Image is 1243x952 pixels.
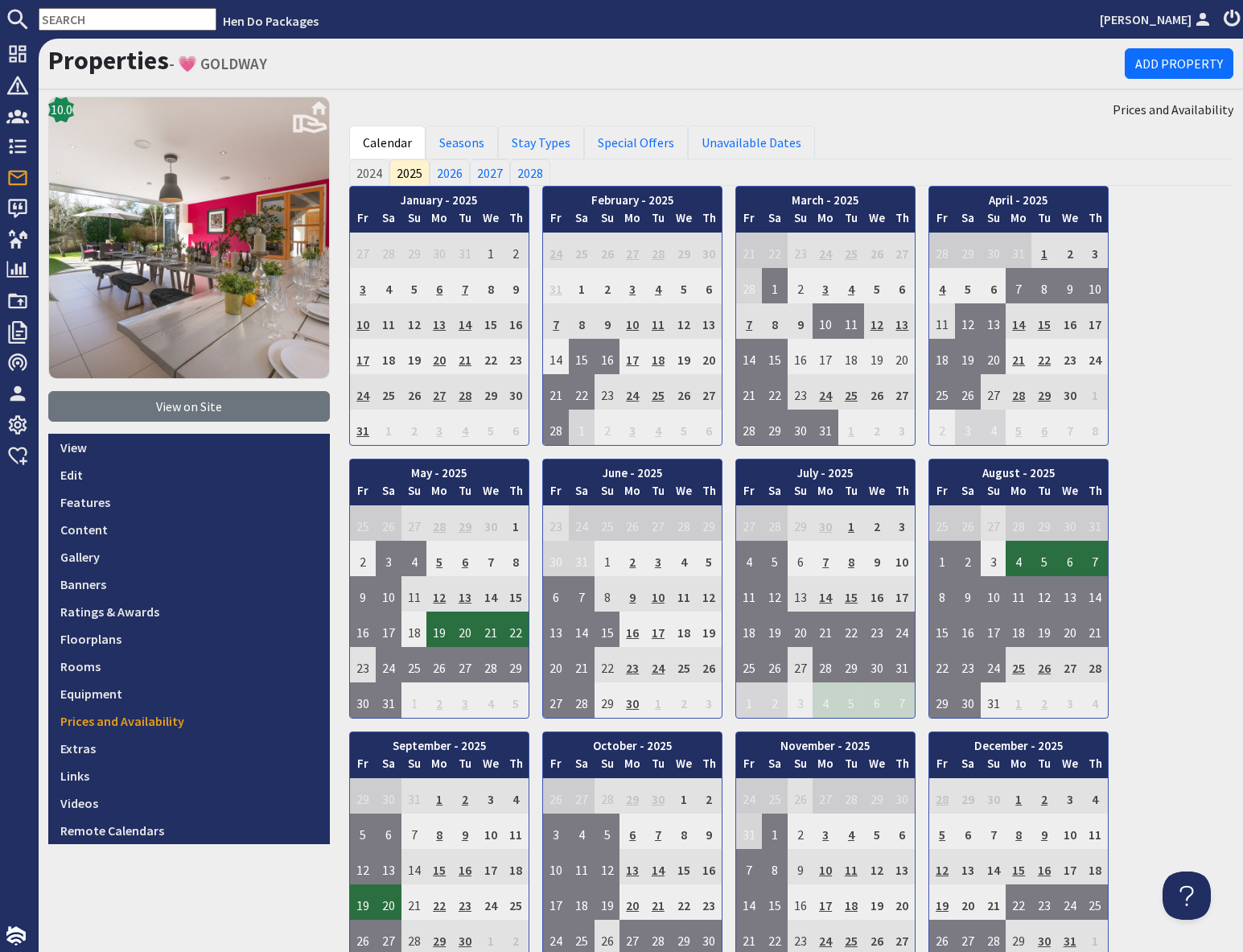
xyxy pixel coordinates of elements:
td: 30 [696,233,722,268]
th: Sa [955,482,981,505]
a: View on Site [48,391,330,422]
td: 17 [1082,303,1108,339]
a: Rooms [48,653,330,680]
a: View [48,434,330,461]
td: 31 [543,268,569,303]
td: 24 [813,233,838,268]
td: 20 [696,339,722,374]
td: 22 [1031,339,1057,374]
td: 17 [350,339,376,374]
td: 23 [788,374,813,410]
th: Mo [426,482,452,505]
td: 4 [645,268,671,303]
a: Unavailable Dates [688,126,815,159]
a: Features [48,488,330,516]
td: 21 [736,374,762,410]
th: Fr [929,482,955,505]
td: 3 [889,505,915,541]
th: We [1057,209,1083,233]
input: SEARCH [39,8,216,31]
td: 25 [838,374,864,410]
th: We [671,209,697,233]
th: Fr [350,209,376,233]
td: 3 [376,541,401,576]
td: 27 [696,374,722,410]
th: Th [503,209,529,233]
td: 4 [929,268,955,303]
td: 2 [595,410,620,445]
td: 25 [645,374,671,410]
th: Sa [376,209,401,233]
th: Th [696,209,722,233]
td: 28 [1006,505,1031,541]
th: July - 2025 [736,460,915,483]
th: Mo [813,209,838,233]
td: 28 [736,410,762,445]
td: 3 [889,410,915,445]
td: 25 [569,233,595,268]
td: 3 [619,410,645,445]
a: Edit [48,461,330,488]
th: Tu [645,482,671,505]
td: 21 [543,374,569,410]
td: 23 [1057,339,1083,374]
td: 24 [350,374,376,410]
a: 2025 [389,159,430,185]
td: 6 [503,410,529,445]
a: 2028 [510,159,550,185]
th: Mo [813,482,838,505]
td: 2 [1057,233,1083,268]
td: 12 [864,303,890,339]
th: Sa [569,482,595,505]
th: April - 2025 [929,187,1108,210]
td: 26 [671,374,697,410]
td: 2 [401,410,427,445]
td: 3 [1082,233,1108,268]
a: Add Property [1125,48,1233,79]
td: 21 [452,339,478,374]
a: Extras [48,735,330,762]
td: 2 [503,233,529,268]
td: 18 [645,339,671,374]
td: 1 [762,268,788,303]
td: 28 [543,410,569,445]
td: 3 [813,268,838,303]
th: Su [595,209,620,233]
td: 24 [619,374,645,410]
td: 27 [889,233,915,268]
td: 29 [1031,505,1057,541]
td: 25 [595,505,620,541]
td: 1 [838,505,864,541]
td: 21 [736,233,762,268]
td: 12 [401,303,427,339]
td: 28 [762,505,788,541]
td: 10 [619,303,645,339]
td: 29 [452,505,478,541]
td: 16 [788,339,813,374]
a: Hen Do Packages [223,13,319,29]
td: 26 [955,374,981,410]
td: 15 [1031,303,1057,339]
td: 8 [1031,268,1057,303]
a: 2026 [430,159,470,185]
td: 27 [736,505,762,541]
td: 2 [788,268,813,303]
td: 28 [1006,374,1031,410]
a: Gallery [48,543,330,571]
td: 29 [401,233,427,268]
td: 2 [864,410,890,445]
td: 20 [889,339,915,374]
td: 19 [671,339,697,374]
td: 27 [401,505,427,541]
td: 2 [350,541,376,576]
td: 25 [929,505,955,541]
td: 22 [762,374,788,410]
th: Fr [736,482,762,505]
th: Fr [929,209,955,233]
td: 7 [1057,410,1083,445]
th: January - 2025 [350,187,529,210]
th: Su [788,209,813,233]
a: Special Offers [584,126,688,159]
td: 6 [1031,410,1057,445]
td: 9 [503,268,529,303]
